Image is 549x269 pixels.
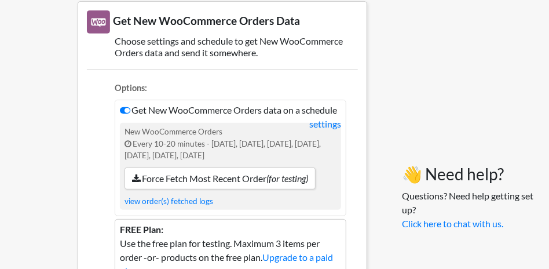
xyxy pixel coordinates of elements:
li: Options: [115,82,346,97]
h3: 👋 Need help? [402,165,537,184]
a: Force Fetch Most Recent Order(for testing) [125,168,316,190]
img: New WooCommerce Orders [87,10,110,34]
a: Click here to chat with us. [402,218,503,229]
h5: Choose settings and schedule to get New WooCommerce Orders data and send it somewhere. [87,35,358,57]
div: New WooCommerce Orders Every 10-20 minutes - [DATE], [DATE], [DATE], [DATE], [DATE], [DATE], [DATE] [120,123,341,210]
h3: Get New WooCommerce Orders Data [87,10,358,34]
a: settings [309,117,341,131]
iframe: Drift Widget Chat Controller [491,211,535,255]
b: FREE Plan: [120,224,163,235]
a: view order(s) fetched logs [125,197,213,206]
i: (for testing) [266,173,308,184]
li: Get New WooCommerce Orders data on a schedule [115,100,346,216]
p: Questions? Need help getting set up? [402,189,537,231]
